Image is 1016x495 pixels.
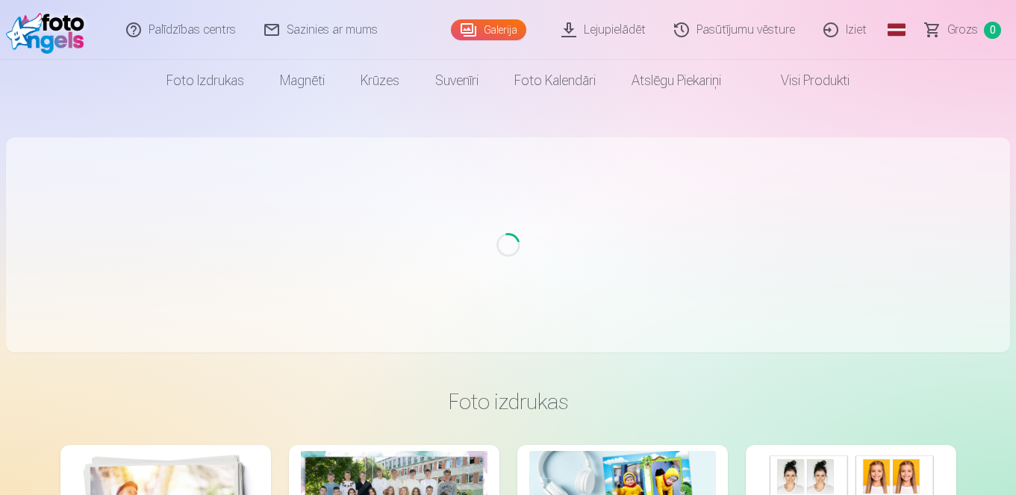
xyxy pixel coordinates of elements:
a: Magnēti [262,60,343,102]
a: Galerija [451,19,526,40]
a: Suvenīri [417,60,496,102]
a: Krūzes [343,60,417,102]
a: Foto izdrukas [149,60,262,102]
span: 0 [984,22,1001,39]
a: Foto kalendāri [496,60,614,102]
span: Grozs [947,21,978,39]
a: Visi produkti [739,60,867,102]
img: /fa1 [6,6,92,54]
a: Atslēgu piekariņi [614,60,739,102]
h3: Foto izdrukas [72,388,944,415]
